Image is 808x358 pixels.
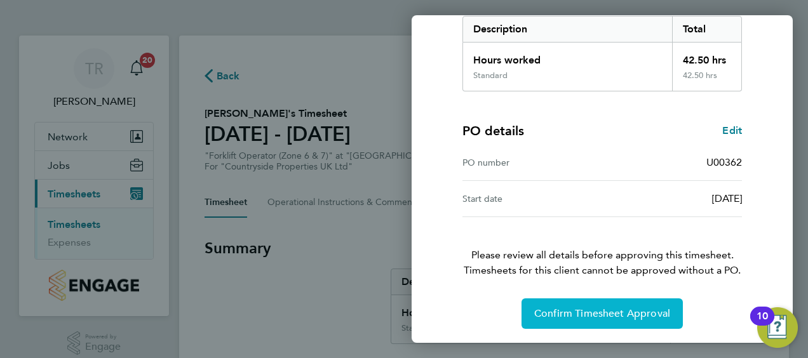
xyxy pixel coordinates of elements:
span: Confirm Timesheet Approval [534,307,670,320]
div: Start date [462,191,602,206]
div: Description [463,17,672,42]
div: 42.50 hrs [672,43,742,70]
div: 42.50 hrs [672,70,742,91]
div: PO number [462,155,602,170]
span: Timesheets for this client cannot be approved without a PO. [447,263,757,278]
p: Please review all details before approving this timesheet. [447,217,757,278]
div: [DATE] [602,191,742,206]
span: U00362 [706,156,742,168]
div: Summary of 04 - 10 Aug 2025 [462,16,742,91]
div: Hours worked [463,43,672,70]
span: Edit [722,124,742,136]
button: Open Resource Center, 10 new notifications [757,307,798,348]
div: Standard [473,70,508,81]
div: 10 [757,316,768,333]
div: Total [672,17,742,42]
h4: PO details [462,122,524,140]
button: Confirm Timesheet Approval [522,298,683,329]
a: Edit [722,123,742,138]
